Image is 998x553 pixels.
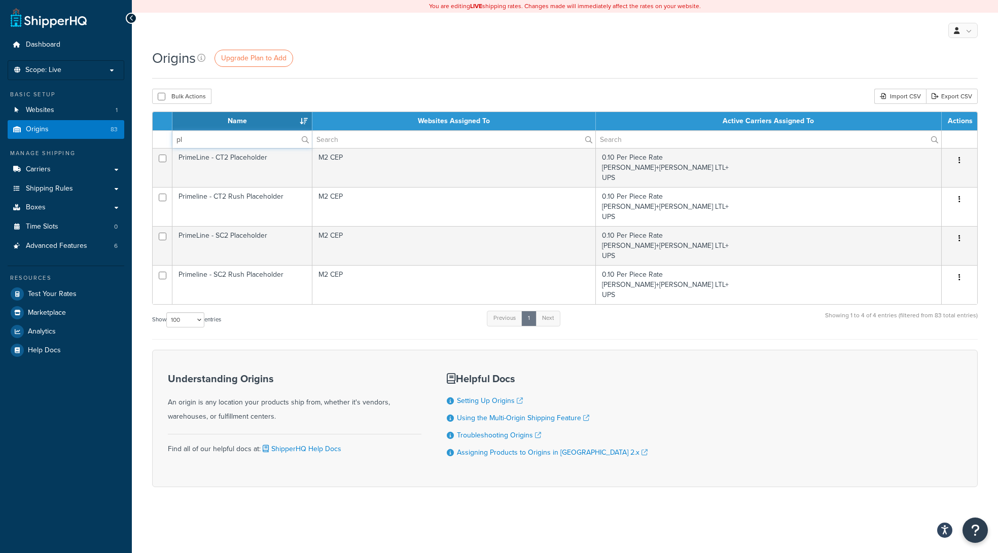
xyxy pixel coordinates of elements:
[596,187,942,226] td: 0.10 Per Piece Rate [PERSON_NAME]+[PERSON_NAME] LTL+ UPS
[312,131,595,148] input: Search
[312,226,596,265] td: M2 CEP
[111,125,118,134] span: 83
[926,89,978,104] a: Export CSV
[8,198,124,217] a: Boxes
[221,53,287,63] span: Upgrade Plan to Add
[28,290,77,299] span: Test Your Rates
[152,89,211,104] button: Bulk Actions
[172,226,312,265] td: PrimeLine - SC2 Placeholder
[114,242,118,250] span: 6
[8,35,124,54] a: Dashboard
[8,237,124,255] li: Advanced Features
[312,112,596,130] th: Websites Assigned To
[26,125,49,134] span: Origins
[26,185,73,193] span: Shipping Rules
[8,285,124,303] a: Test Your Rates
[457,413,589,423] a: Using the Multi-Origin Shipping Feature
[172,265,312,304] td: Primeline - SC2 Rush Placeholder
[470,2,482,11] b: LIVE
[166,312,204,327] select: Showentries
[8,304,124,322] a: Marketplace
[261,444,341,454] a: ShipperHQ Help Docs
[312,265,596,304] td: M2 CEP
[8,160,124,179] a: Carriers
[26,41,60,49] span: Dashboard
[312,187,596,226] td: M2 CEP
[8,217,124,236] a: Time Slots 0
[874,89,926,104] div: Import CSV
[596,148,942,187] td: 0.10 Per Piece Rate [PERSON_NAME]+[PERSON_NAME] LTL+ UPS
[487,311,522,326] a: Previous
[596,112,942,130] th: Active Carriers Assigned To
[172,148,312,187] td: PrimeLine - CT2 Placeholder
[521,311,537,326] a: 1
[116,106,118,115] span: 1
[825,310,978,331] div: Showing 1 to 4 of 4 entries (filtered from 83 total entries)
[26,242,87,250] span: Advanced Features
[152,48,196,68] h1: Origins
[596,226,942,265] td: 0.10 Per Piece Rate [PERSON_NAME]+[PERSON_NAME] LTL+ UPS
[312,148,596,187] td: M2 CEP
[8,237,124,255] a: Advanced Features 6
[457,395,523,406] a: Setting Up Origins
[25,66,61,75] span: Scope: Live
[26,165,51,174] span: Carriers
[536,311,560,326] a: Next
[8,101,124,120] li: Websites
[11,8,87,28] a: ShipperHQ Home
[28,309,66,317] span: Marketplace
[447,373,648,384] h3: Helpful Docs
[596,131,941,148] input: Search
[457,447,648,458] a: Assigning Products to Origins in [GEOGRAPHIC_DATA] 2.x
[457,430,541,440] a: Troubleshooting Origins
[596,265,942,304] td: 0.10 Per Piece Rate [PERSON_NAME]+[PERSON_NAME] LTL+ UPS
[168,373,421,424] div: An origin is any location your products ship from, whether it's vendors, warehouses, or fulfillme...
[28,327,56,336] span: Analytics
[8,101,124,120] a: Websites 1
[114,223,118,231] span: 0
[8,120,124,139] li: Origins
[152,312,221,327] label: Show entries
[942,112,977,130] th: Actions
[8,217,124,236] li: Time Slots
[172,187,312,226] td: Primeline - CT2 Rush Placeholder
[8,179,124,198] a: Shipping Rules
[168,373,421,384] h3: Understanding Origins
[8,322,124,341] a: Analytics
[26,223,58,231] span: Time Slots
[8,274,124,282] div: Resources
[963,518,988,543] button: Open Resource Center
[172,112,312,130] th: Name : activate to sort column descending
[8,341,124,359] a: Help Docs
[26,203,46,212] span: Boxes
[172,131,312,148] input: Search
[168,434,421,456] div: Find all of our helpful docs at:
[28,346,61,355] span: Help Docs
[215,50,293,67] a: Upgrade Plan to Add
[26,106,54,115] span: Websites
[8,149,124,158] div: Manage Shipping
[8,90,124,99] div: Basic Setup
[8,120,124,139] a: Origins 83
